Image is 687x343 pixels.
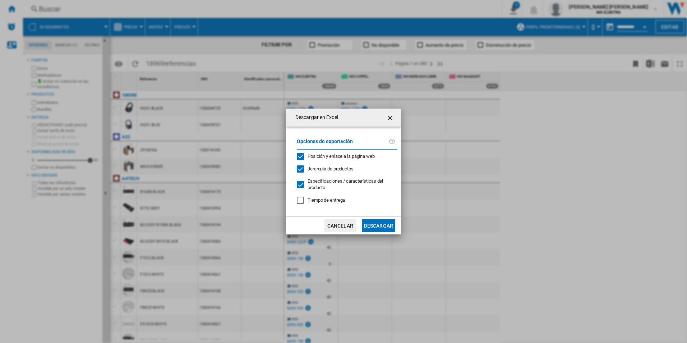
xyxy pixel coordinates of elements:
div: Solo se aplica a la Visión Categoría [308,178,392,191]
h4: Descargar en Excel [292,114,338,121]
ng-md-icon: getI18NText('BUTTONS.CLOSE_DIALOG') [387,114,395,122]
button: Descargar [362,219,395,232]
md-dialog: Descargar en ... [286,109,401,234]
span: Especificaciones / características del producto [308,178,383,190]
md-checkbox: Jerarquía de productos [297,165,392,172]
md-checkbox: Posición y enlace a la página web [297,153,392,160]
md-checkbox: Tiempo de entrega [297,197,397,204]
label: Opciones de exportación [297,137,389,151]
button: Cancelar [324,219,356,232]
span: Tiempo de entrega [308,197,345,203]
button: getI18NText('BUTTONS.CLOSE_DIALOG') [384,110,398,125]
span: Jerarquía de productos [308,166,354,171]
span: Posición y enlace a la página web [308,154,375,159]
